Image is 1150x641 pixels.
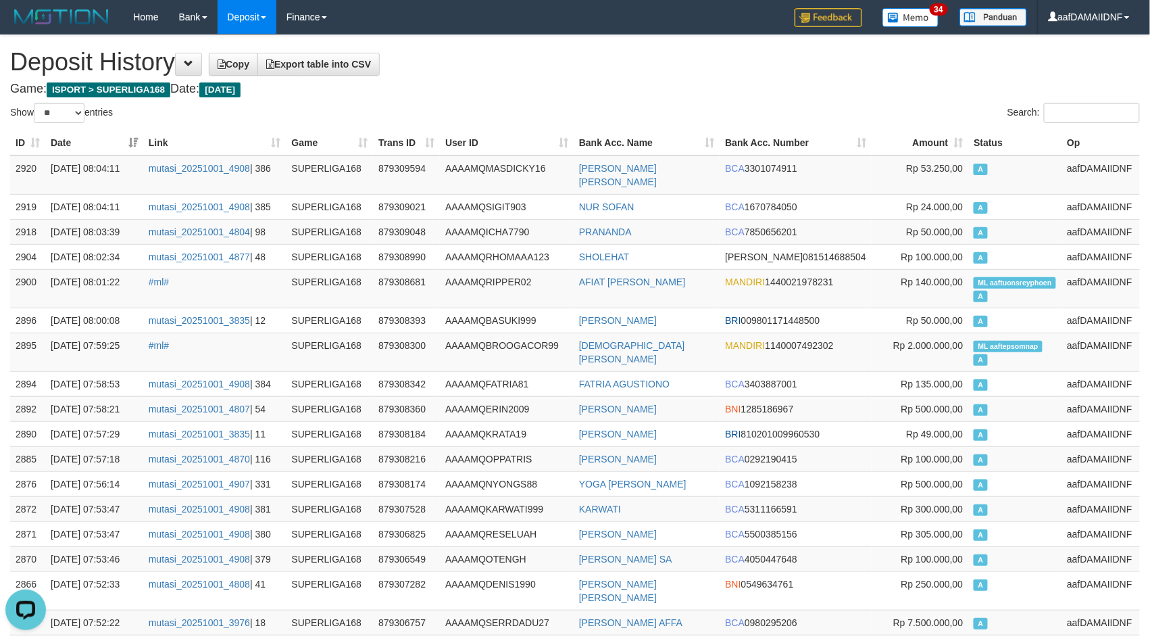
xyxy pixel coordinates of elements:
span: BCA [725,163,745,174]
a: mutasi_20251001_4908 [149,554,250,565]
td: SUPERLIGA168 [286,371,373,396]
td: 879308300 [373,333,440,371]
label: Show entries [10,103,113,123]
span: Approved [974,529,987,541]
td: | 98 [143,219,286,244]
td: | 54 [143,396,286,421]
td: AAAAMQSERRDADU27 [440,610,574,635]
td: 879308681 [373,269,440,308]
a: mutasi_20251001_3976 [149,617,250,628]
span: Rp 24.000,00 [906,201,963,212]
span: Rp 305.000,00 [901,529,964,540]
span: MANDIRI [725,340,765,351]
span: Rp 50.000,00 [906,315,963,326]
td: 2894 [10,371,45,396]
td: [DATE] 07:52:33 [45,571,143,610]
span: Approved [974,579,987,591]
td: SUPERLIGA168 [286,269,373,308]
td: [DATE] 08:00:08 [45,308,143,333]
td: 2918 [10,219,45,244]
h1: Deposit History [10,49,1140,76]
td: AAAAMQBROOGACOR99 [440,333,574,371]
span: Rp 300.000,00 [901,504,964,515]
span: Approved [974,227,987,239]
span: 34 [930,3,948,16]
td: | 11 [143,421,286,446]
td: 879309021 [373,194,440,219]
td: aafDAMAIIDNF [1061,546,1140,571]
td: SUPERLIGA168 [286,496,373,521]
th: Game: activate to sort column ascending [286,130,373,156]
span: Rp 2.000.000,00 [893,340,964,351]
td: 2895 [10,333,45,371]
span: Approved [974,252,987,264]
td: 2904 [10,244,45,269]
span: Manually Linked by aaftuonsreyphoen [974,277,1056,289]
td: 2885 [10,446,45,471]
td: 879308216 [373,446,440,471]
span: Approved [974,404,987,416]
a: YOGA [PERSON_NAME] [579,479,686,490]
td: [DATE] 07:53:46 [45,546,143,571]
td: aafDAMAIIDNF [1061,521,1140,546]
td: 1140007492302 [720,333,872,371]
td: 7850656201 [720,219,872,244]
a: [PERSON_NAME] [579,404,657,414]
span: BCA [725,379,745,389]
span: Rp 100.000,00 [901,554,964,565]
h4: Game: Date: [10,82,1140,96]
td: aafDAMAIIDNF [1061,610,1140,635]
td: [DATE] 07:58:53 [45,371,143,396]
span: Approved [974,291,987,302]
span: BNI [725,404,741,414]
td: 5311166591 [720,496,872,521]
span: MANDIRI [725,277,765,287]
td: aafDAMAIIDNF [1061,269,1140,308]
td: AAAAMQDENIS1990 [440,571,574,610]
td: 2892 [10,396,45,421]
a: Export table into CSV [257,53,380,76]
td: [DATE] 07:52:22 [45,610,143,635]
img: panduan.png [959,8,1027,26]
td: 879309048 [373,219,440,244]
td: AAAAMQOPPATRIS [440,446,574,471]
a: [PERSON_NAME] [PERSON_NAME] [579,579,657,603]
span: Approved [974,504,987,516]
a: [DEMOGRAPHIC_DATA][PERSON_NAME] [579,340,685,364]
a: #ml# [149,277,169,287]
select: Showentries [34,103,84,123]
td: 879307282 [373,571,440,610]
span: Rp 49.000,00 [906,429,963,440]
td: aafDAMAIIDNF [1061,219,1140,244]
button: Open LiveChat chat widget [5,5,46,46]
td: 879306757 [373,610,440,635]
td: | 48 [143,244,286,269]
span: Rp 100.000,00 [901,252,964,262]
a: [PERSON_NAME] SA [579,554,672,565]
td: [DATE] 07:53:47 [45,496,143,521]
img: Feedback.jpg [795,8,862,27]
a: mutasi_20251001_4907 [149,479,250,490]
td: SUPERLIGA168 [286,156,373,195]
span: Copy [218,59,249,70]
td: | 41 [143,571,286,610]
td: 879308393 [373,308,440,333]
td: 0292190415 [720,446,872,471]
span: BCA [725,554,745,565]
td: 5500385156 [720,521,872,546]
td: 879307528 [373,496,440,521]
a: mutasi_20251001_4908 [149,529,250,540]
td: AAAAMQSIGIT903 [440,194,574,219]
td: | 18 [143,610,286,635]
td: | 380 [143,521,286,546]
a: mutasi_20251001_4808 [149,579,250,590]
span: Approved [974,316,987,327]
td: 810201009960530 [720,421,872,446]
td: 0549634761 [720,571,872,610]
a: mutasi_20251001_4908 [149,201,250,212]
td: SUPERLIGA168 [286,333,373,371]
td: AAAAMQOTENGH [440,546,574,571]
td: 1092158238 [720,471,872,496]
td: 879308174 [373,471,440,496]
span: Approved [974,379,987,391]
